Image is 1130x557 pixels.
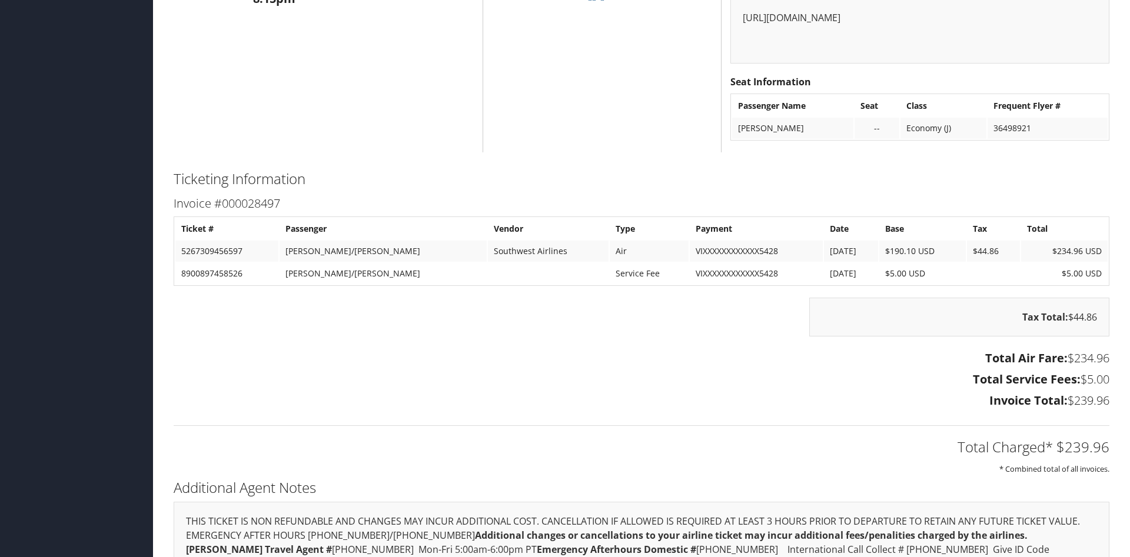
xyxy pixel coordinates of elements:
h2: Total Charged* $239.96 [174,437,1109,457]
td: VIXXXXXXXXXXXX5428 [690,241,823,262]
h3: Invoice #000028497 [174,195,1109,212]
th: Ticket # [175,218,278,239]
td: Service Fee [610,263,689,284]
td: Air [610,241,689,262]
strong: Emergency Afterhours Domestic # [537,543,696,556]
td: $44.86 [967,241,1020,262]
th: Vendor [488,218,609,239]
th: Class [900,95,986,116]
strong: Additional changes or cancellations to your airline ticket may incur additional fees/penalities c... [475,529,1028,542]
strong: [PERSON_NAME] Travel Agent # [186,543,332,556]
td: Economy (J) [900,118,986,139]
small: * Combined total of all invoices. [999,463,1109,474]
strong: Invoice Total: [989,392,1068,408]
th: Total [1021,218,1108,239]
td: [PERSON_NAME]/[PERSON_NAME] [280,241,487,262]
td: $190.10 USD [879,241,966,262]
td: $5.00 USD [1021,263,1108,284]
strong: Total Air Fare: [985,350,1068,366]
th: Frequent Flyer # [988,95,1108,116]
th: Type [610,218,689,239]
strong: Tax Total: [1022,311,1068,323]
th: Passenger [280,218,487,239]
h3: $239.96 [174,392,1109,409]
td: $5.00 USD [879,263,966,284]
div: $44.86 [809,298,1109,336]
td: Southwest Airlines [488,241,609,262]
th: Tax [967,218,1020,239]
td: VIXXXXXXXXXXXX5428 [690,263,823,284]
th: Date [824,218,878,239]
strong: Total Service Fees: [973,371,1081,387]
td: [PERSON_NAME]/[PERSON_NAME] [280,263,487,284]
th: Passenger Name [732,95,853,116]
td: 8900897458526 [175,263,278,284]
h3: $234.96 [174,350,1109,366]
td: $234.96 USD [1021,241,1108,262]
strong: Seat Information [730,75,811,88]
td: [DATE] [824,241,878,262]
h2: Additional Agent Notes [174,478,1109,498]
div: -- [860,123,893,134]
h2: Ticketing Information [174,169,1109,189]
th: Seat [855,95,899,116]
th: Base [879,218,966,239]
td: [DATE] [824,263,878,284]
td: 5267309456597 [175,241,278,262]
td: [PERSON_NAME] [732,118,853,139]
p: [URL][DOMAIN_NAME] [743,11,1097,26]
td: 36498921 [988,118,1108,139]
h3: $5.00 [174,371,1109,388]
th: Payment [690,218,823,239]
